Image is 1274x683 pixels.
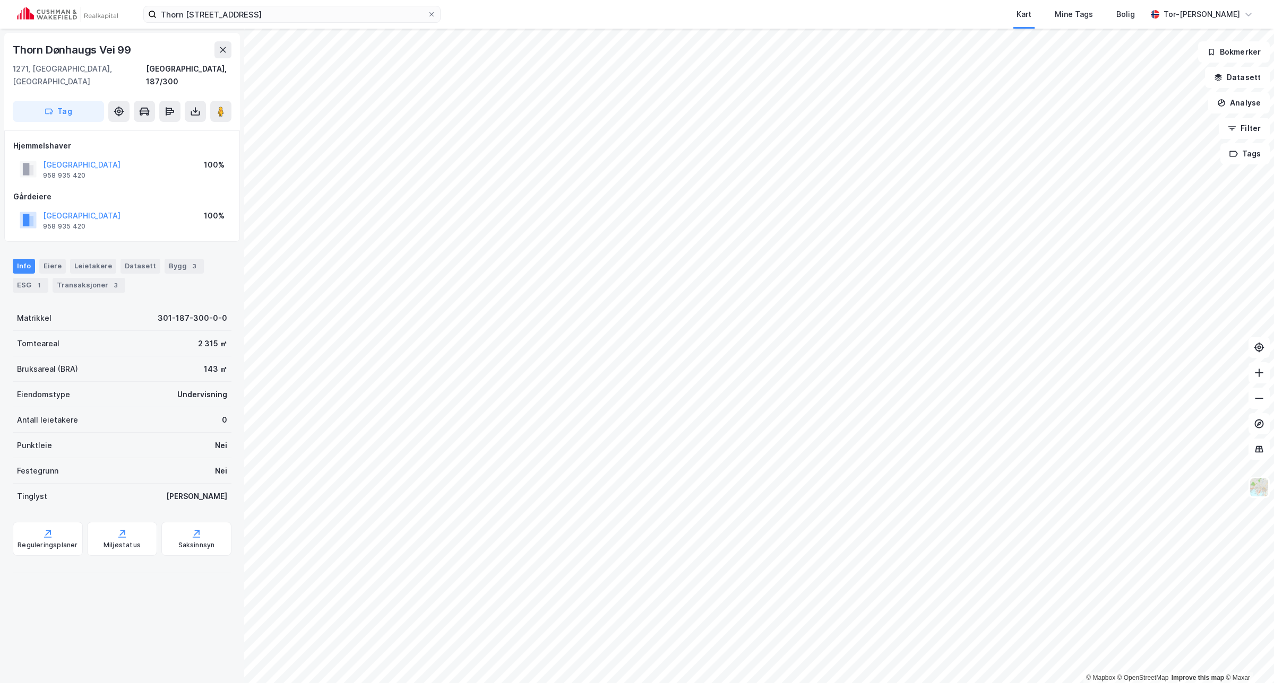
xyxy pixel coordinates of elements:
div: Kart [1017,8,1031,21]
img: cushman-wakefield-realkapital-logo.202ea83816669bd177139c58696a8fa1.svg [17,7,118,22]
button: Analyse [1208,92,1270,113]
button: Filter [1219,118,1270,139]
div: Nei [215,465,227,477]
div: Tomteareal [17,337,59,350]
a: Improve this map [1172,674,1224,681]
input: Søk på adresse, matrikkel, gårdeiere, leietakere eller personer [157,6,427,22]
div: Reguleringsplaner [18,541,78,549]
div: Hjemmelshaver [13,139,231,152]
div: Datasett [120,259,160,274]
div: Nei [215,439,227,452]
div: 301-187-300-0-0 [158,312,227,325]
div: ESG [13,278,48,293]
div: Punktleie [17,439,52,452]
div: Bolig [1116,8,1135,21]
div: Matrikkel [17,312,51,325]
div: 100% [204,209,225,222]
div: Festegrunn [17,465,58,477]
div: Bruksareal (BRA) [17,363,78,375]
div: Bygg [165,259,204,274]
div: 1 [33,280,44,291]
a: OpenStreetMap [1117,674,1169,681]
div: Saksinnsyn [178,541,215,549]
div: 3 [110,280,121,291]
div: Miljøstatus [104,541,141,549]
div: Eiendomstype [17,388,70,401]
div: 143 ㎡ [204,363,227,375]
div: Undervisning [177,388,227,401]
div: Leietakere [70,259,116,274]
div: 100% [204,159,225,171]
div: Thorn Dønhaugs Vei 99 [13,41,133,58]
div: 1271, [GEOGRAPHIC_DATA], [GEOGRAPHIC_DATA] [13,63,146,88]
button: Tag [13,101,104,122]
div: [PERSON_NAME] [166,490,227,503]
iframe: Chat Widget [1221,632,1274,683]
div: Transaksjoner [53,278,125,293]
div: Antall leietakere [17,414,78,426]
div: Kontrollprogram for chat [1221,632,1274,683]
div: Tinglyst [17,490,47,503]
div: 2 315 ㎡ [198,337,227,350]
button: Datasett [1205,67,1270,88]
div: Eiere [39,259,66,274]
img: Z [1249,477,1269,497]
div: 0 [222,414,227,426]
a: Mapbox [1086,674,1115,681]
div: [GEOGRAPHIC_DATA], 187/300 [146,63,231,88]
div: Mine Tags [1055,8,1093,21]
button: Tags [1220,143,1270,164]
button: Bokmerker [1198,41,1270,63]
div: Gårdeiere [13,190,231,203]
div: Tor-[PERSON_NAME] [1164,8,1240,21]
div: 958 935 420 [43,222,85,231]
div: Info [13,259,35,274]
div: 3 [189,261,200,272]
div: 958 935 420 [43,171,85,180]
